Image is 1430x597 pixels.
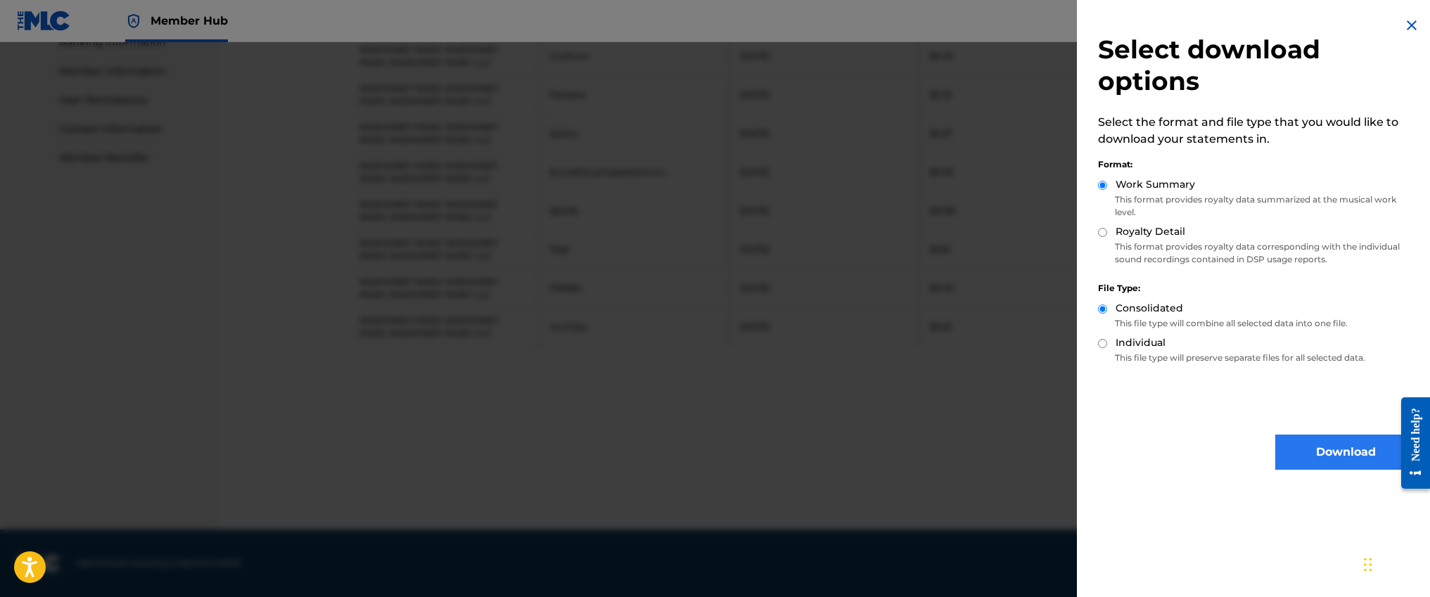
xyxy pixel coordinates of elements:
[1098,114,1416,148] p: Select the format and file type that you would like to download your statements in.
[1098,193,1416,219] p: This format provides royalty data summarized at the musical work level.
[1364,544,1372,586] div: Drag
[1116,301,1183,316] label: Consolidated
[125,13,142,30] img: Top Rightsholder
[1275,435,1416,470] button: Download
[1098,352,1416,364] p: This file type will preserve separate files for all selected data.
[1391,387,1430,500] iframe: Resource Center
[1098,317,1416,330] p: This file type will combine all selected data into one file.
[1098,282,1416,295] div: File Type:
[1098,34,1416,97] h2: Select download options
[1098,158,1416,171] div: Format:
[1116,224,1185,239] label: Royalty Detail
[17,11,71,31] img: MLC Logo
[1116,335,1166,350] label: Individual
[1116,177,1195,192] label: Work Summary
[1360,529,1430,597] iframe: Chat Widget
[151,13,228,29] span: Member Hub
[1098,240,1416,266] p: This format provides royalty data corresponding with the individual sound recordings contained in...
